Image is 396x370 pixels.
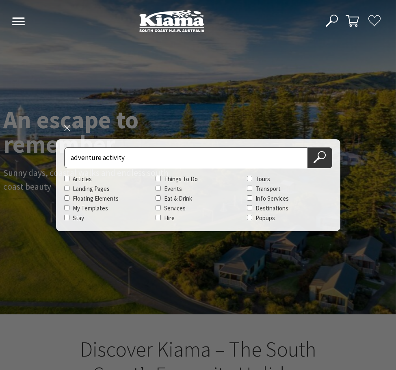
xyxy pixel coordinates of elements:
label: Hire [164,214,175,222]
label: Things To Do [164,175,198,183]
label: Landing Pages [73,185,110,193]
label: Events [164,185,182,193]
label: Articles [73,175,92,183]
label: Eat & Drink [164,195,192,202]
label: Floating Elements [73,195,119,202]
label: Tours [255,175,270,183]
label: Transport [255,185,281,193]
input: Search for: [64,147,308,168]
label: Popups [255,214,275,222]
label: Services [164,204,186,212]
label: My Templates [73,204,108,212]
label: Stay [73,214,84,222]
label: Destinations [255,204,288,212]
label: Info Services [255,195,289,202]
